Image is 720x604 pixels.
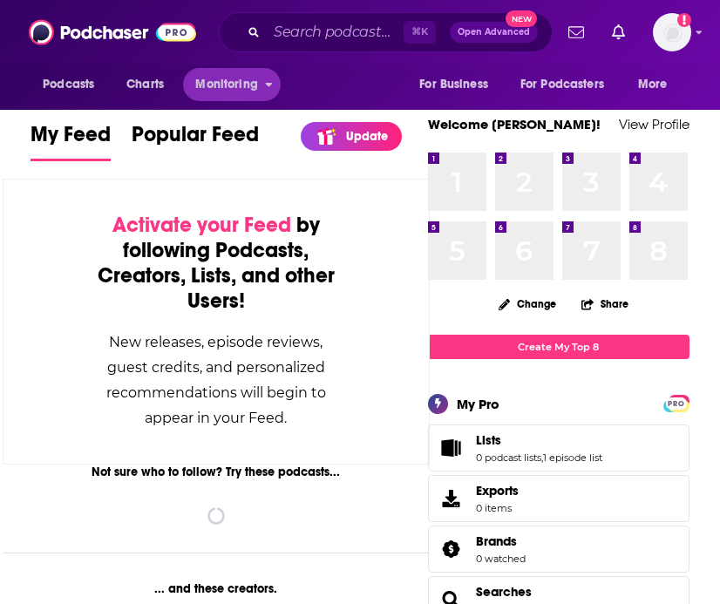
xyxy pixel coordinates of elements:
span: Charts [126,72,164,97]
span: Podcasts [43,72,94,97]
a: Create My Top 8 [428,335,689,358]
button: Show profile menu [653,13,691,51]
span: PRO [666,397,687,411]
svg: Add a profile image [677,13,691,27]
a: 0 watched [476,553,526,565]
a: Lists [476,432,602,448]
p: Update [346,129,388,144]
span: Exports [476,483,519,499]
span: Lists [476,432,501,448]
a: PRO [666,396,687,409]
div: New releases, episode reviews, guest credits, and personalized recommendations will begin to appe... [91,329,341,431]
div: ... and these creators. [3,581,429,596]
span: , [541,451,543,464]
a: 0 podcast lists [476,451,541,464]
button: open menu [626,68,689,101]
div: Not sure who to follow? Try these podcasts... [3,465,429,479]
span: Lists [428,424,689,472]
img: Podchaser - Follow, Share and Rate Podcasts [29,16,196,49]
button: Share [581,287,629,321]
div: My Pro [457,396,499,412]
a: Charts [115,68,174,101]
button: open menu [509,68,629,101]
div: by following Podcasts, Creators, Lists, and other Users! [91,213,341,314]
span: Monitoring [195,72,257,97]
a: My Feed [31,121,111,161]
span: Brands [428,526,689,573]
span: Brands [476,533,517,549]
a: Welcome [PERSON_NAME]! [428,116,601,132]
span: Popular Feed [132,121,259,158]
span: Open Advanced [458,28,530,37]
a: Exports [428,475,689,522]
a: Popular Feed [132,121,259,161]
span: For Business [419,72,488,97]
span: Logged in as kkitamorn [653,13,691,51]
a: Brands [434,537,469,561]
button: open menu [31,68,117,101]
a: Brands [476,533,526,549]
span: More [638,72,668,97]
span: Activate your Feed [112,212,291,238]
a: Show notifications dropdown [561,17,591,47]
input: Search podcasts, credits, & more... [267,18,404,46]
img: User Profile [653,13,691,51]
span: Exports [434,486,469,511]
a: Show notifications dropdown [605,17,632,47]
a: View Profile [619,116,689,132]
div: Search podcasts, credits, & more... [219,12,553,52]
button: Change [488,293,567,315]
button: open menu [407,68,510,101]
button: open menu [183,68,280,101]
a: Lists [434,436,469,460]
span: New [506,10,537,27]
span: 0 items [476,502,519,514]
span: My Feed [31,121,111,158]
a: Update [301,122,402,151]
span: ⌘ K [404,21,436,44]
button: Open AdvancedNew [450,22,538,43]
a: 1 episode list [543,451,602,464]
span: For Podcasters [520,72,604,97]
a: Searches [476,584,532,600]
